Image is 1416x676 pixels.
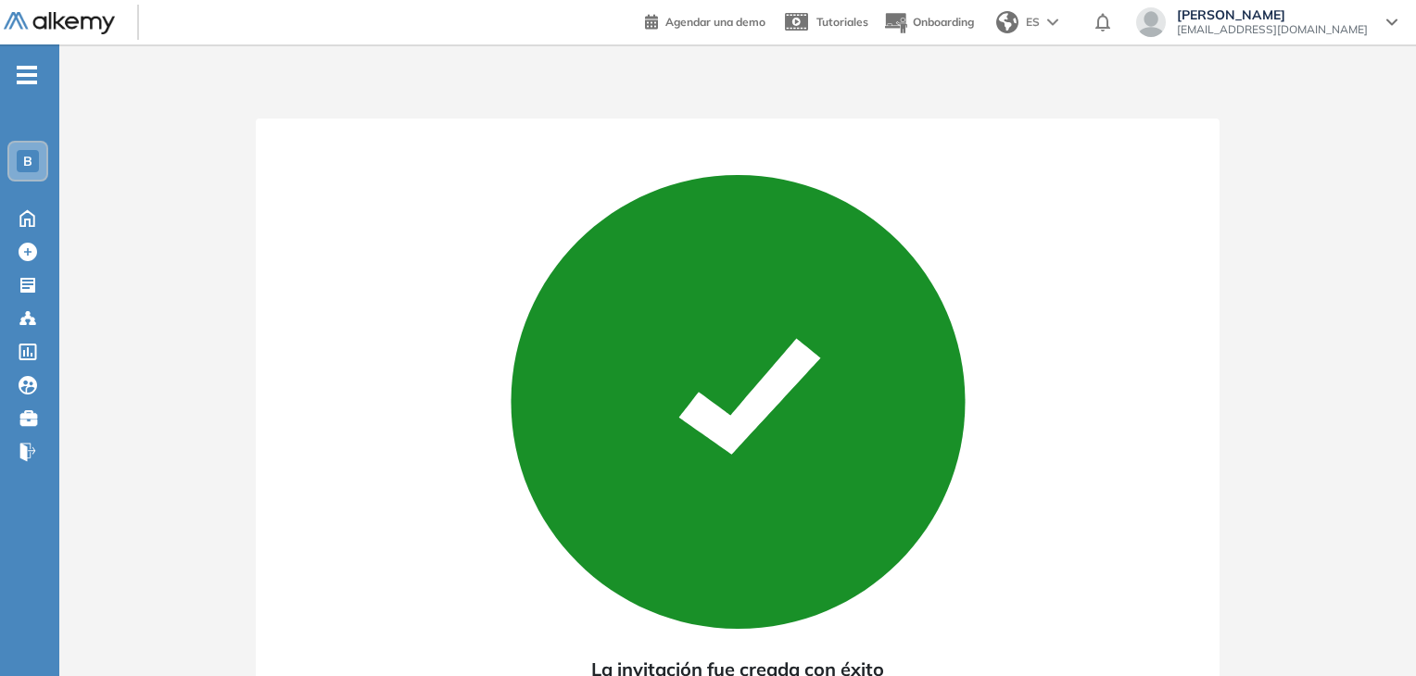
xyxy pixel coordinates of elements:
[1177,7,1368,22] span: [PERSON_NAME]
[996,11,1018,33] img: world
[4,12,115,35] img: Logo
[17,73,37,77] i: -
[913,15,974,29] span: Onboarding
[645,9,765,31] a: Agendar una demo
[1177,22,1368,37] span: [EMAIL_ADDRESS][DOMAIN_NAME]
[665,15,765,29] span: Agendar una demo
[1047,19,1058,26] img: arrow
[883,3,974,43] button: Onboarding
[1026,14,1040,31] span: ES
[1323,587,1416,676] div: Widget de chat
[816,15,868,29] span: Tutoriales
[1323,587,1416,676] iframe: Chat Widget
[23,154,32,169] span: B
